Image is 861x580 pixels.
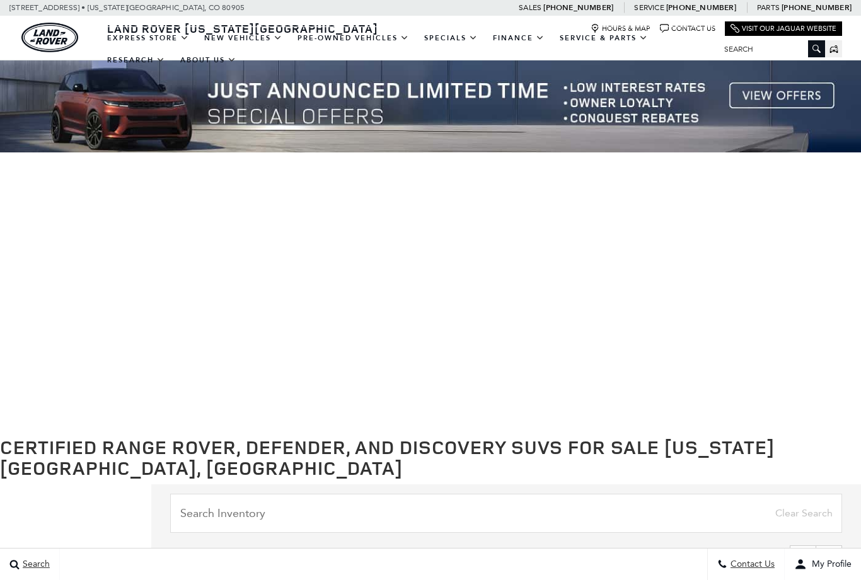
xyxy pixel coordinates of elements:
input: Search Inventory [170,494,842,533]
span: Sales [519,3,541,12]
a: About Us [173,49,244,71]
a: [PHONE_NUMBER] [666,3,736,13]
input: Search [715,42,825,57]
a: Hours & Map [591,24,650,33]
a: Service & Parts [552,27,656,49]
a: [STREET_ADDRESS] • [US_STATE][GEOGRAPHIC_DATA], CO 80905 [9,3,245,12]
a: Contact Us [660,24,715,33]
a: Finance [485,27,552,49]
a: Visit Our Jaguar Website [731,24,836,33]
button: user-profile-menu [785,549,861,580]
span: Land Rover [US_STATE][GEOGRAPHIC_DATA] [107,21,378,36]
a: Research [100,49,173,71]
a: EXPRESS STORE [100,27,197,49]
a: [PHONE_NUMBER] [782,3,852,13]
span: Service [634,3,664,12]
a: Pre-Owned Vehicles [290,27,417,49]
img: Land Rover [21,23,78,52]
span: Search [20,559,50,570]
span: My Profile [807,559,852,570]
nav: Main Navigation [100,27,715,71]
a: Specials [417,27,485,49]
span: Contact Us [727,559,775,570]
a: Land Rover [US_STATE][GEOGRAPHIC_DATA] [100,21,386,36]
a: [PHONE_NUMBER] [543,3,613,13]
a: land-rover [21,23,78,52]
a: New Vehicles [197,27,290,49]
span: Parts [757,3,780,12]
